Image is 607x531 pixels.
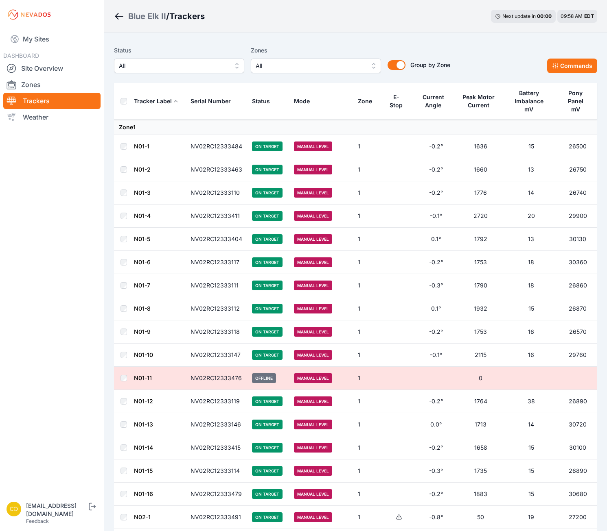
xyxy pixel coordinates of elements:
span: Group by Zone [410,61,450,68]
td: -0.2° [414,135,457,158]
td: 2720 [457,205,504,228]
td: 18 [504,274,559,297]
div: Current Angle [419,93,447,109]
td: -0.2° [414,390,457,413]
span: On Target [252,165,283,174]
td: 1 [353,205,383,228]
td: 29900 [558,205,597,228]
div: Status [252,97,270,105]
a: N01-13 [134,421,153,428]
a: Feedback [26,518,49,524]
td: 26740 [558,181,597,205]
span: On Target [252,257,283,267]
td: 15 [504,459,559,483]
div: Serial Number [191,97,231,105]
span: Manual Level [294,234,332,244]
a: N01-1 [134,143,149,150]
span: On Target [252,443,283,453]
td: 15 [504,135,559,158]
a: N01-10 [134,351,153,358]
td: 26870 [558,297,597,320]
td: 30720 [558,413,597,436]
span: Offline [252,373,276,383]
td: 1 [353,228,383,251]
a: N01-12 [134,398,153,405]
a: N01-9 [134,328,151,335]
span: EDT [584,13,594,19]
td: 26570 [558,320,597,344]
button: Commands [547,59,597,73]
td: 1 [353,135,383,158]
td: 1636 [457,135,504,158]
a: N02-1 [134,514,151,520]
span: On Target [252,188,283,198]
a: N01-15 [134,467,153,474]
td: 50 [457,506,504,529]
td: Zone 1 [114,120,597,135]
nav: Breadcrumb [114,6,205,27]
td: NV02RC12333476 [186,367,247,390]
div: Zone [358,97,372,105]
span: On Target [252,304,283,313]
td: NV02RC12333491 [186,506,247,529]
td: 1753 [457,320,504,344]
td: 1713 [457,413,504,436]
span: On Target [252,489,283,499]
td: 18 [504,251,559,274]
a: N01-2 [134,166,151,173]
a: N01-3 [134,189,151,196]
td: NV02RC12333146 [186,413,247,436]
td: 38 [504,390,559,413]
td: NV02RC12333479 [186,483,247,506]
td: 14 [504,181,559,205]
td: -0.8° [414,506,457,529]
td: NV02RC12333114 [186,459,247,483]
h3: Trackers [169,11,205,22]
td: 1 [353,344,383,367]
a: My Sites [3,29,101,49]
td: -0.3° [414,459,457,483]
td: NV02RC12333404 [186,228,247,251]
span: On Target [252,234,283,244]
span: On Target [252,327,283,337]
a: Blue Elk II [128,11,166,22]
td: 29760 [558,344,597,367]
span: Manual Level [294,257,332,267]
td: 0.1° [414,297,457,320]
td: 1 [353,274,383,297]
span: Manual Level [294,373,332,383]
td: NV02RC12333119 [186,390,247,413]
td: -0.2° [414,158,457,181]
td: 0 [457,367,504,390]
a: Trackers [3,93,101,109]
img: Nevados [7,8,52,21]
td: 26860 [558,274,597,297]
td: 15 [504,297,559,320]
div: Battery Imbalance mV [509,89,549,113]
td: 1658 [457,436,504,459]
td: 26890 [558,459,597,483]
td: 1764 [457,390,504,413]
label: Status [114,46,244,55]
a: N01-7 [134,282,150,289]
span: 09:58 AM [561,13,583,19]
td: 1753 [457,251,504,274]
td: 1883 [457,483,504,506]
div: [EMAIL_ADDRESS][DOMAIN_NAME] [26,502,87,518]
td: 30360 [558,251,597,274]
td: 1735 [457,459,504,483]
td: 13 [504,158,559,181]
td: NV02RC12333112 [186,297,247,320]
td: 1 [353,459,383,483]
td: 1 [353,413,383,436]
span: Manual Level [294,165,332,174]
a: N01-14 [134,444,153,451]
span: Manual Level [294,512,332,522]
button: Battery Imbalance mV [509,83,554,119]
td: -0.2° [414,251,457,274]
td: 13 [504,228,559,251]
td: 30680 [558,483,597,506]
span: Manual Level [294,211,332,221]
td: -0.2° [414,436,457,459]
td: -0.2° [414,320,457,344]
